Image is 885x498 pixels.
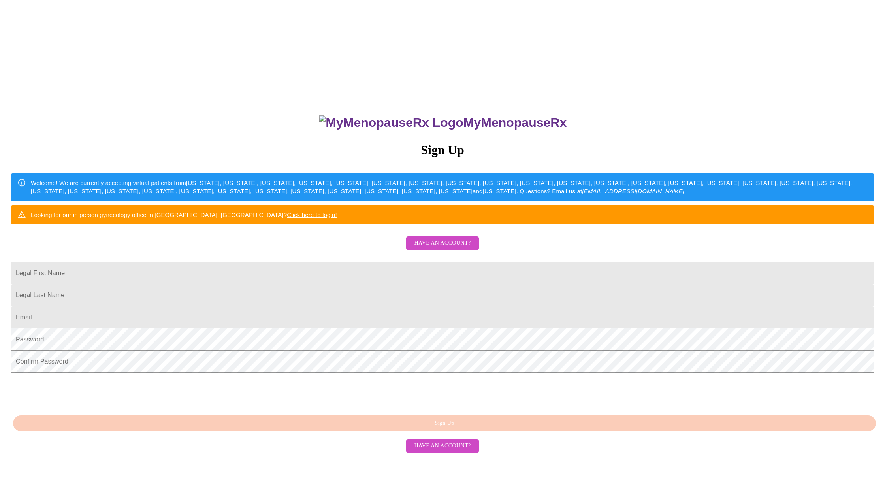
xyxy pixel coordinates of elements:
div: Welcome! We are currently accepting virtual patients from [US_STATE], [US_STATE], [US_STATE], [US... [31,175,868,199]
a: Have an account? [404,245,480,252]
a: Click here to login! [287,211,337,218]
h3: Sign Up [11,143,874,157]
a: Have an account? [404,442,480,449]
iframe: reCAPTCHA [11,377,131,407]
button: Have an account? [406,236,478,250]
div: Looking for our in person gynecology office in [GEOGRAPHIC_DATA], [GEOGRAPHIC_DATA]? [31,207,337,222]
span: Have an account? [414,238,471,248]
span: Have an account? [414,441,471,451]
h3: MyMenopauseRx [12,115,874,130]
img: MyMenopauseRx Logo [319,115,463,130]
em: [EMAIL_ADDRESS][DOMAIN_NAME] [582,188,684,194]
button: Have an account? [406,439,478,453]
